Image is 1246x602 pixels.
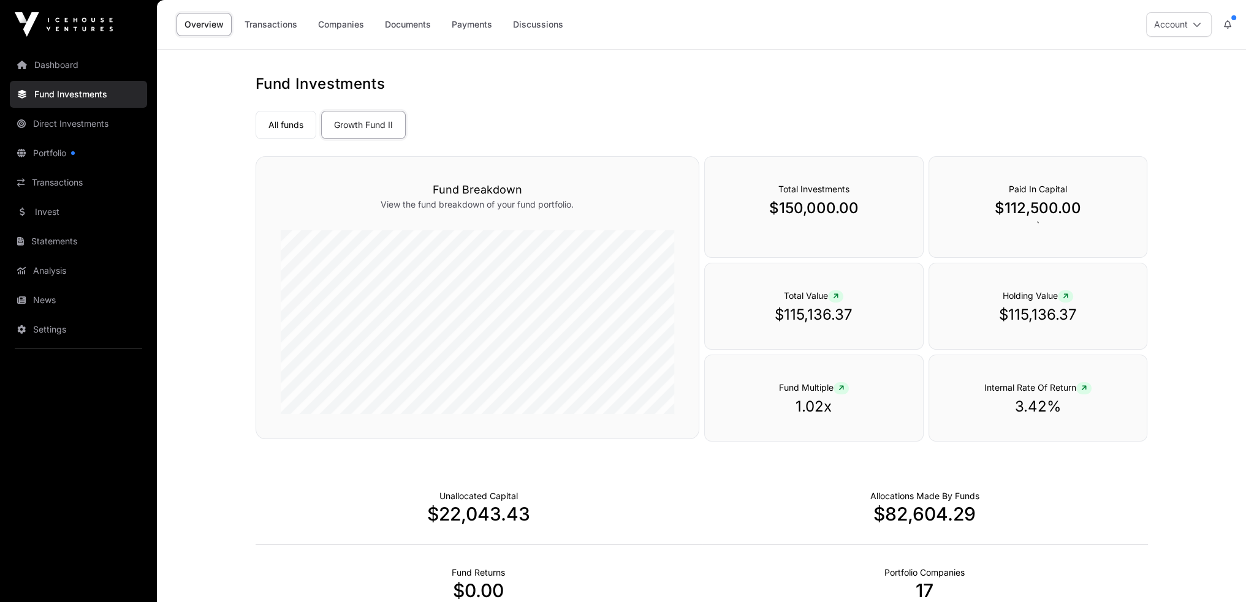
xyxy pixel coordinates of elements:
[15,12,113,37] img: Icehouse Ventures Logo
[870,490,979,502] p: Capital Deployed Into Companies
[984,382,1092,393] span: Internal Rate Of Return
[439,490,518,502] p: Cash not yet allocated
[377,13,439,36] a: Documents
[452,566,505,579] p: Realised Returns from Funds
[256,579,702,601] p: $0.00
[702,503,1148,525] p: $82,604.29
[256,111,316,139] a: All funds
[237,13,305,36] a: Transactions
[729,198,898,218] p: $150,000.00
[929,156,1148,258] div: `
[10,228,147,255] a: Statements
[10,257,147,284] a: Analysis
[321,111,406,139] a: Growth Fund II
[954,198,1123,218] p: $112,500.00
[1146,12,1212,37] button: Account
[702,579,1148,601] p: 17
[10,169,147,196] a: Transactions
[10,198,147,225] a: Invest
[954,305,1123,325] p: $115,136.37
[256,74,1148,94] h1: Fund Investments
[281,181,674,198] h3: Fund Breakdown
[310,13,372,36] a: Companies
[884,566,965,579] p: Number of Companies Deployed Into
[1003,290,1073,301] span: Holding Value
[256,503,702,525] p: $22,043.43
[10,287,147,314] a: News
[10,110,147,137] a: Direct Investments
[729,305,898,325] p: $115,136.37
[177,13,232,36] a: Overview
[281,198,674,211] p: View the fund breakdown of your fund portfolio.
[729,397,898,416] p: 1.02x
[10,140,147,167] a: Portfolio
[1185,543,1246,602] iframe: Chat Widget
[505,13,571,36] a: Discussions
[1009,184,1067,194] span: Paid In Capital
[778,184,849,194] span: Total Investments
[10,316,147,343] a: Settings
[10,81,147,108] a: Fund Investments
[784,290,843,301] span: Total Value
[444,13,500,36] a: Payments
[954,397,1123,416] p: 3.42%
[779,382,849,393] span: Fund Multiple
[10,51,147,78] a: Dashboard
